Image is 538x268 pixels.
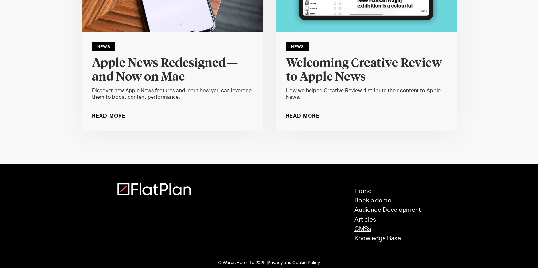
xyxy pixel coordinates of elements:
a: CMSs [354,226,421,232]
h4: Apple News Redesigned — and Now on Mac [92,57,252,84]
a: Home [354,188,421,194]
div: News [92,42,115,51]
div: Discover new Apple News features and learn how you can leverage them to boost content performance. [92,88,252,100]
a: Knowledge Base [354,235,421,242]
a: Book a demo [354,198,421,204]
div: How we helped Creative Review distribute their content to Apple News. [286,88,446,100]
a: Read More [92,111,126,121]
a: Audience Development [354,207,421,213]
h4: Welcoming Creative Review to Apple News [286,57,446,84]
a: Apple News Redesigned — and Now on Mac [92,57,252,88]
a: Read More [286,111,320,121]
a: Privacy and Cookie Policy [268,261,320,265]
div: News [286,42,309,51]
a: Welcoming Creative Review to Apple News [286,57,446,88]
a: Articles [354,217,421,223]
div: © Words Here Ltd 2025 | [117,260,421,266]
